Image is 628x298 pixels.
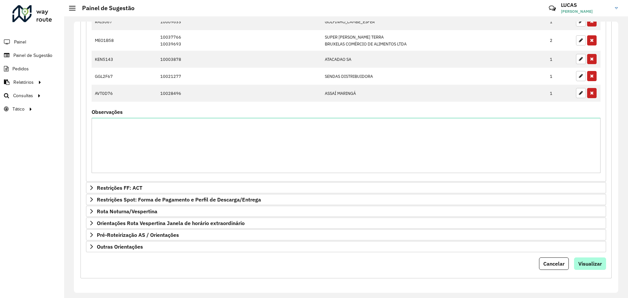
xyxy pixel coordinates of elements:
[550,38,552,43] font: 2
[97,196,261,203] font: Restrições Spot: Forma de Pagamento e Perfil de Descarga/Entrega
[550,57,552,62] font: 1
[97,184,142,191] font: Restrições FF: ACT
[97,243,143,250] font: Outras Orientações
[82,4,134,12] font: Painel de Sugestão
[578,260,602,267] font: Visualizar
[95,57,113,62] font: KEN5143
[325,74,373,79] font: SENDAS DISTRIBUIDORA
[12,66,29,71] font: Pedidos
[95,19,112,25] font: RAI3067
[550,19,552,25] font: 1
[550,91,552,96] font: 1
[160,57,181,62] font: 10003878
[86,241,606,252] a: Outras Orientações
[160,34,181,40] font: 10037766
[13,93,33,98] font: Consultas
[160,41,181,47] font: 10039693
[14,40,26,44] font: Painel
[325,34,384,40] font: SUPER [PERSON_NAME] TERRA
[561,2,577,8] font: LUCAS
[95,74,113,79] font: GGL2F67
[97,232,179,238] font: Pré-Roteirização AS / Orientações
[97,208,157,215] font: Rota Noturna/Vespertina
[574,257,606,270] button: Visualizar
[86,229,606,240] a: Pré-Roteirização AS / Orientações
[86,206,606,217] a: Rota Noturna/Vespertina
[13,80,34,85] font: Relatórios
[95,38,114,43] font: MEO1B58
[325,19,375,25] font: GOLFINHO_CAMBE_ESPER
[550,74,552,79] font: 1
[86,194,606,205] a: Restrições Spot: Forma de Pagamento e Perfil de Descarga/Entrega
[97,220,245,226] font: Orientações Rota Vespertina Janela de horário extraordinário
[325,91,356,96] font: ASSAÍ MARINGÁ
[325,57,351,62] font: ATACADAO SA
[12,107,25,112] font: Tático
[543,260,565,267] font: Cancelar
[325,41,407,47] font: BRUXELAS COMÉRCIO DE ALIMENTOS LTDA
[13,53,52,58] font: Painel de Sugestão
[95,91,113,96] font: AVT0D76
[539,257,569,270] button: Cancelar
[92,109,123,115] font: Observações
[86,218,606,229] a: Orientações Rota Vespertina Janela de horário extraordinário
[160,91,181,96] font: 10028496
[160,74,181,79] font: 10021277
[545,1,559,15] a: Contato Rápido
[561,9,593,14] font: [PERSON_NAME]
[86,182,606,193] a: Restrições FF: ACT
[160,19,181,25] font: 10009633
